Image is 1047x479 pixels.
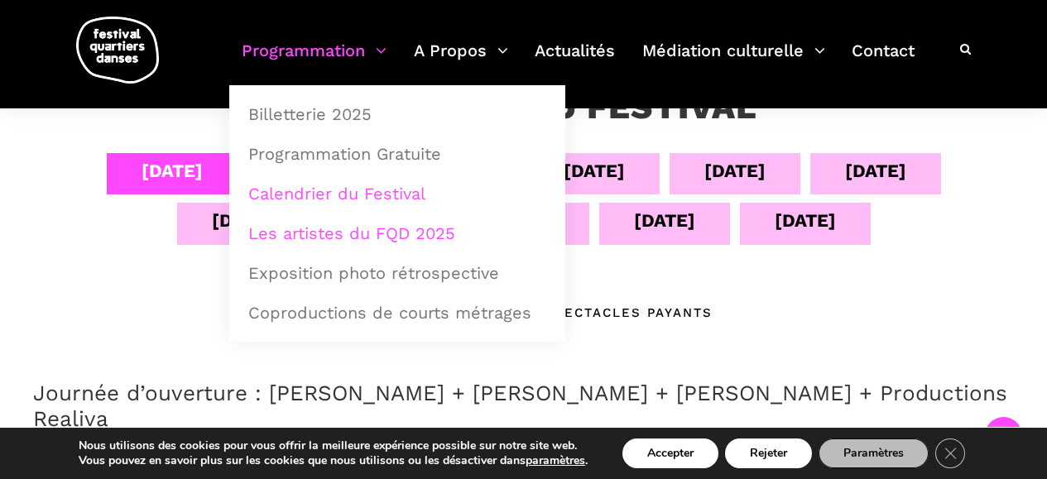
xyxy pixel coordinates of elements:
[142,156,203,185] div: [DATE]
[622,438,718,468] button: Accepter
[238,175,556,213] a: Calendrier du Festival
[535,36,615,85] a: Actualités
[238,214,556,252] a: Les artistes du FQD 2025
[704,156,766,185] div: [DATE]
[819,438,929,468] button: Paramètres
[212,206,273,235] div: [DATE]
[238,254,556,292] a: Exposition photo rétrospective
[238,294,556,332] a: Coproductions de courts métrages
[526,453,585,468] button: paramètres
[564,156,625,185] div: [DATE]
[935,438,965,468] button: Close GDPR Cookie Banner
[511,303,713,323] div: Spectacles Payants
[238,95,556,133] a: Billetterie 2025
[76,17,159,84] img: logo-fqd-med
[414,36,508,85] a: A Propos
[725,438,812,468] button: Rejeter
[79,453,588,468] p: Vous pouvez en savoir plus sur les cookies que nous utilisons ou les désactiver dans .
[775,206,836,235] div: [DATE]
[634,206,695,235] div: [DATE]
[242,36,387,85] a: Programmation
[845,156,906,185] div: [DATE]
[642,36,825,85] a: Médiation culturelle
[33,381,1007,431] a: Journée d’ouverture : [PERSON_NAME] + [PERSON_NAME] + [PERSON_NAME] + Productions Realiva
[238,135,556,173] a: Programmation Gratuite
[79,438,588,453] p: Nous utilisons des cookies pour vous offrir la meilleure expérience possible sur notre site web.
[852,36,915,85] a: Contact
